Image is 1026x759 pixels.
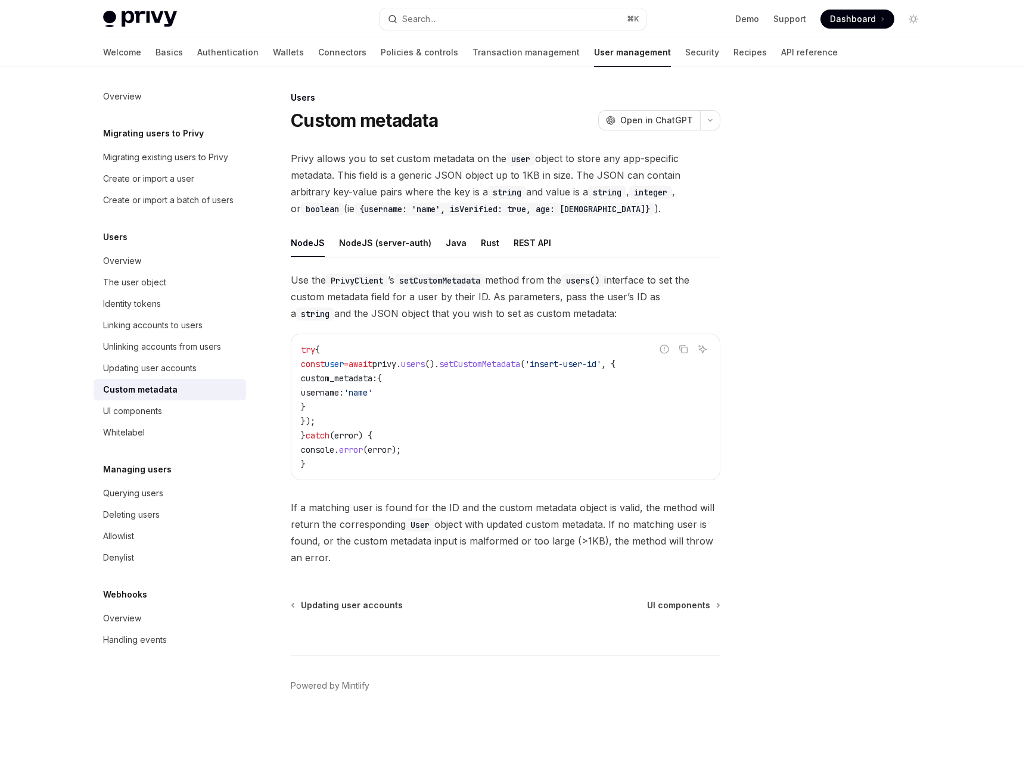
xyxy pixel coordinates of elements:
span: error [339,444,363,455]
button: Toggle dark mode [904,10,923,29]
span: ( [520,359,525,369]
a: Security [685,38,719,67]
div: Overview [103,611,141,626]
code: string [488,186,526,199]
h5: Migrating users to Privy [103,126,204,141]
span: Use the ’s method from the interface to set the custom metadata field for a user by their ID. As ... [291,272,720,322]
span: } [301,459,306,469]
a: API reference [781,38,838,67]
span: setCustomMetadata [439,359,520,369]
div: Querying users [103,486,163,500]
div: NodeJS [291,229,325,257]
span: ( [329,430,334,441]
span: Open in ChatGPT [620,114,693,126]
span: ); [391,444,401,455]
button: Report incorrect code [657,341,672,357]
a: Policies & controls [381,38,458,67]
div: Rust [481,229,499,257]
span: If a matching user is found for the ID and the custom metadata object is valid, the method will r... [291,499,720,566]
a: Support [773,13,806,25]
span: error [334,430,358,441]
span: { [315,344,320,355]
a: Custom metadata [94,379,246,400]
span: const [301,359,325,369]
div: REST API [514,229,551,257]
a: Updating user accounts [94,357,246,379]
a: Identity tokens [94,293,246,315]
button: Open in ChatGPT [598,110,700,130]
span: 'name' [344,387,372,398]
div: Overview [103,89,141,104]
span: }); [301,416,315,427]
div: Custom metadata [103,382,178,397]
code: string [588,186,626,199]
div: Whitelabel [103,425,145,440]
code: setCustomMetadata [394,274,485,287]
a: Powered by Mintlify [291,680,369,692]
span: . [334,444,339,455]
code: {username: 'name', isVerified: true, age: [DEMOGRAPHIC_DATA]} [355,203,655,216]
code: users() [561,274,604,287]
a: Deleting users [94,504,246,525]
a: Authentication [197,38,259,67]
span: Privy allows you to set custom metadata on the object to store any app-specific metadata. This fi... [291,150,720,217]
img: light logo [103,11,177,27]
div: Create or import a user [103,172,194,186]
a: Querying users [94,483,246,504]
span: catch [306,430,329,441]
a: UI components [647,599,719,611]
a: Overview [94,250,246,272]
a: Connectors [318,38,366,67]
div: Users [291,92,720,104]
a: Welcome [103,38,141,67]
div: Allowlist [103,529,134,543]
code: integer [629,186,672,199]
a: Handling events [94,629,246,651]
div: Deleting users [103,508,160,522]
h5: Managing users [103,462,172,477]
div: Denylist [103,550,134,565]
span: privy [372,359,396,369]
a: Migrating existing users to Privy [94,147,246,168]
span: } [301,430,306,441]
a: Allowlist [94,525,246,547]
span: await [349,359,372,369]
div: Create or import a batch of users [103,193,234,207]
div: Migrating existing users to Privy [103,150,228,164]
span: username: [301,387,344,398]
div: Search... [402,12,436,26]
span: Dashboard [830,13,876,25]
span: Updating user accounts [301,599,403,611]
code: User [406,518,434,531]
h5: Webhooks [103,587,147,602]
div: NodeJS (server-auth) [339,229,431,257]
div: Java [446,229,467,257]
span: UI components [647,599,710,611]
a: Unlinking accounts from users [94,336,246,357]
div: UI components [103,404,162,418]
a: User management [594,38,671,67]
span: error [368,444,391,455]
span: users [401,359,425,369]
span: } [301,402,306,412]
a: Demo [735,13,759,25]
div: Overview [103,254,141,268]
span: (). [425,359,439,369]
a: Create or import a batch of users [94,189,246,211]
span: console [301,444,334,455]
code: user [506,153,535,166]
span: = [344,359,349,369]
span: { [377,373,382,384]
span: ) { [358,430,372,441]
span: , { [601,359,615,369]
span: ( [363,444,368,455]
span: . [396,359,401,369]
a: Basics [156,38,183,67]
a: Dashboard [820,10,894,29]
a: The user object [94,272,246,293]
a: Linking accounts to users [94,315,246,336]
a: Whitelabel [94,422,246,443]
div: Linking accounts to users [103,318,203,332]
span: try [301,344,315,355]
a: Updating user accounts [292,599,403,611]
